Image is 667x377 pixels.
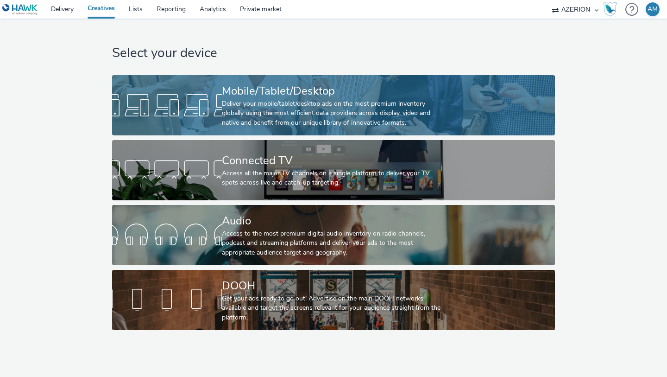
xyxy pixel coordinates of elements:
[112,270,554,330] a: DOOHGet your ads ready to go out! Advertise on the main DOOH networks available and target the sc...
[222,213,441,229] div: Audio
[222,153,441,169] div: Connected TV
[112,205,554,265] a: AudioAccess to the most premium digital audio inventory on radio channels, podcast and streaming ...
[222,278,441,294] div: DOOH
[112,75,554,135] a: Mobile/Tablet/DesktopDeliver your mobile/tablet/desktop ads on the most premium inventory globall...
[112,140,554,200] a: Connected TVAccess all the major TV channels on a single platform to deliver your TV spots across...
[222,229,441,257] div: Access to the most premium digital audio inventory on radio channels, podcast and streaming platf...
[603,2,621,17] a: Hawk Academy
[222,99,441,128] div: Deliver your mobile/tablet/desktop ads on the most premium inventory globally using the most effi...
[222,169,441,188] div: Access all the major TV channels on a single platform to deliver your TV spots across live and ca...
[648,2,658,16] div: AM
[222,294,441,322] div: Get your ads ready to go out! Advertise on the main DOOH networks available and target the screen...
[112,45,554,62] h1: Select your device
[222,83,441,99] div: Mobile/Tablet/Desktop
[603,2,617,17] img: Hawk Academy
[2,4,38,15] img: undefined Logo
